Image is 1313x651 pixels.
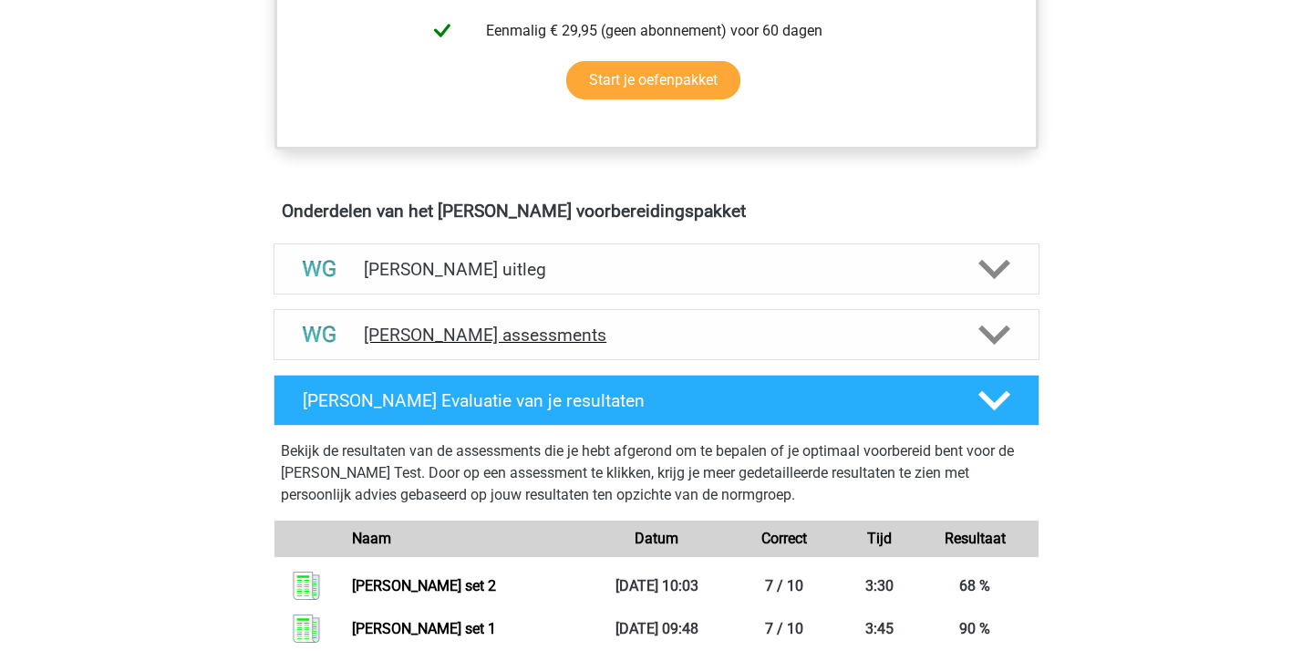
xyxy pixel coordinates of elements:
[566,61,740,99] a: Start je oefenpakket
[281,440,1032,506] p: Bekijk de resultaten van de assessments die je hebt afgerond om te bepalen of je optimaal voorber...
[364,259,949,280] h4: [PERSON_NAME] uitleg
[352,620,496,637] a: [PERSON_NAME] set 1
[266,309,1047,360] a: assessments [PERSON_NAME] assessments
[266,375,1047,426] a: [PERSON_NAME] Evaluatie van je resultaten
[593,528,720,550] div: Datum
[282,201,1031,222] h4: Onderdelen van het [PERSON_NAME] voorbereidingspakket
[338,528,593,550] div: Naam
[911,528,1039,550] div: Resultaat
[296,312,343,358] img: watson glaser assessments
[303,390,949,411] h4: [PERSON_NAME] Evaluatie van je resultaten
[352,577,496,594] a: [PERSON_NAME] set 2
[266,243,1047,294] a: uitleg [PERSON_NAME] uitleg
[296,246,343,293] img: watson glaser uitleg
[720,528,848,550] div: Correct
[848,528,912,550] div: Tijd
[364,325,949,346] h4: [PERSON_NAME] assessments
